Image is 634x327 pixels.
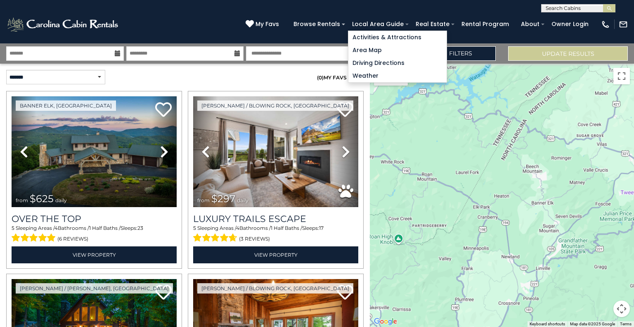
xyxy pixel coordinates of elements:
span: daily [237,197,248,203]
button: Update Results [508,46,628,61]
a: Real Estate [412,18,454,31]
a: Terms (opens in new tab) [620,322,632,326]
span: (6 reviews) [57,234,88,244]
span: 1 Half Baths / [89,225,121,231]
img: mail-regular-white.png [619,20,628,29]
span: 0 [319,74,322,81]
a: Rental Program [457,18,513,31]
a: About [517,18,544,31]
span: 5 [193,225,196,231]
span: 4 [236,225,239,231]
a: Browse Rentals [289,18,344,31]
span: 17 [319,225,324,231]
img: White-1-2.png [6,16,121,33]
a: View Property [12,246,177,263]
a: [PERSON_NAME] / Blowing Rock, [GEOGRAPHIC_DATA] [197,100,353,111]
a: View Property [193,246,358,263]
img: thumbnail_168695581.jpeg [193,96,358,207]
a: Luxury Trails Escape [193,213,358,224]
a: Activities & Attractions [348,31,447,44]
img: thumbnail_167153549.jpeg [12,96,177,207]
span: from [16,197,28,203]
span: My Favs [255,20,279,29]
button: Map camera controls [613,301,630,317]
span: $297 [211,193,235,205]
div: Sleeping Areas / Bathrooms / Sleeps: [12,224,177,244]
span: 4 [54,225,58,231]
a: My Favs [246,20,281,29]
a: Open this area in Google Maps (opens a new window) [372,316,399,327]
a: Add to favorites [155,101,172,119]
span: daily [55,197,67,203]
a: Driving Directions [348,57,447,69]
span: ( ) [317,74,324,81]
a: [PERSON_NAME] / Blowing Rock, [GEOGRAPHIC_DATA] [197,283,353,294]
a: Owner Login [547,18,593,31]
span: (3 reviews) [239,234,270,244]
img: phone-regular-white.png [601,20,610,29]
a: [PERSON_NAME] / [PERSON_NAME], [GEOGRAPHIC_DATA] [16,283,173,294]
a: Over The Top [12,213,177,224]
span: 1 Half Baths / [271,225,302,231]
button: Keyboard shortcuts [530,321,565,327]
a: Weather [348,69,447,82]
img: Google [372,316,399,327]
span: 23 [137,225,143,231]
a: Banner Elk, [GEOGRAPHIC_DATA] [16,100,116,111]
div: Sleeping Areas / Bathrooms / Sleeps: [193,224,358,244]
a: (0)MY FAVS [317,74,347,81]
span: from [197,197,210,203]
span: 5 [12,225,14,231]
button: Toggle fullscreen view [613,68,630,84]
span: Map data ©2025 Google [570,322,615,326]
a: Local Area Guide [348,18,408,31]
a: Area Map [348,44,447,57]
span: $625 [30,193,54,205]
